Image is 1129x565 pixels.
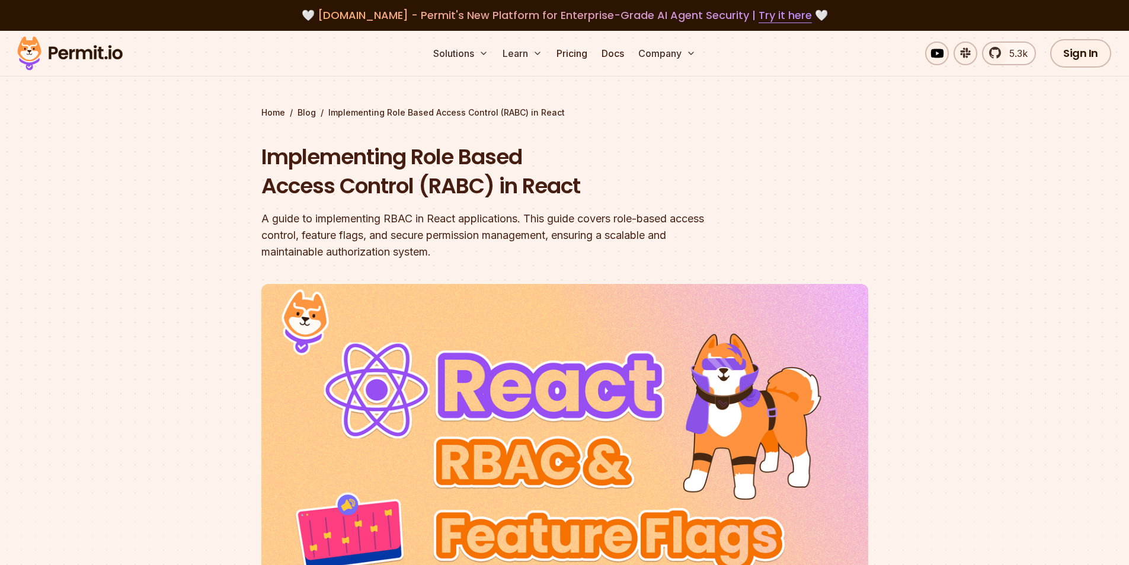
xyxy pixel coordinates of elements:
h1: Implementing Role Based Access Control (RABC) in React [261,142,717,201]
a: Home [261,107,285,119]
div: A guide to implementing RBAC in React applications. This guide covers role-based access control, ... [261,210,717,260]
button: Company [634,42,701,65]
div: / / [261,107,868,119]
span: [DOMAIN_NAME] - Permit's New Platform for Enterprise-Grade AI Agent Security | [318,8,812,23]
span: 5.3k [1002,46,1028,60]
a: Sign In [1050,39,1111,68]
a: Pricing [552,42,592,65]
button: Learn [498,42,547,65]
a: Blog [298,107,316,119]
a: 5.3k [982,42,1036,65]
a: Try it here [759,8,812,23]
img: Permit logo [12,33,128,74]
div: 🤍 🤍 [28,7,1101,24]
a: Docs [597,42,629,65]
button: Solutions [428,42,493,65]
